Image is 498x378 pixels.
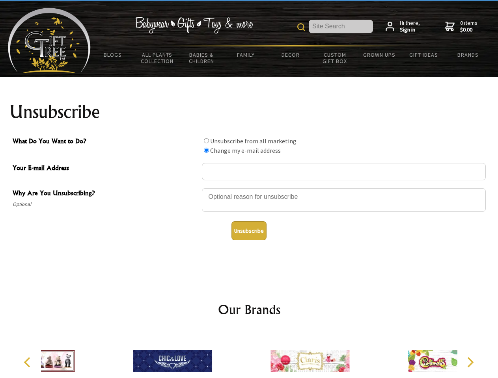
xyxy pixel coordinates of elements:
input: Site Search [309,20,373,33]
span: Optional [13,200,198,209]
a: Grown Ups [357,46,401,63]
a: Babies & Children [179,46,224,69]
a: Gift Ideas [401,46,446,63]
img: product search [297,23,305,31]
a: 0 items$0.00 [445,20,477,33]
span: 0 items [460,19,477,33]
h2: Our Brands [16,300,483,319]
img: Babywear - Gifts - Toys & more [135,17,253,33]
textarea: Why Are You Unsubscribing? [202,188,486,212]
span: What Do You Want to Do? [13,136,198,148]
span: Your E-mail Address [13,163,198,174]
input: Your E-mail Address [202,163,486,180]
input: What Do You Want to Do? [204,138,209,143]
a: BLOGS [91,46,135,63]
button: Unsubscribe [231,221,267,240]
input: What Do You Want to Do? [204,148,209,153]
a: All Plants Collection [135,46,180,69]
strong: $0.00 [460,26,477,33]
h1: Unsubscribe [9,102,489,121]
a: Decor [268,46,313,63]
a: Brands [446,46,491,63]
strong: Sign in [400,26,420,33]
label: Change my e-mail address [210,146,281,154]
a: Family [224,46,269,63]
img: Babyware - Gifts - Toys and more... [8,8,91,73]
button: Previous [20,354,37,371]
a: Custom Gift Box [313,46,357,69]
a: Hi there,Sign in [386,20,420,33]
button: Next [461,354,479,371]
span: Why Are You Unsubscribing? [13,188,198,200]
label: Unsubscribe from all marketing [210,137,297,145]
span: Hi there, [400,20,420,33]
